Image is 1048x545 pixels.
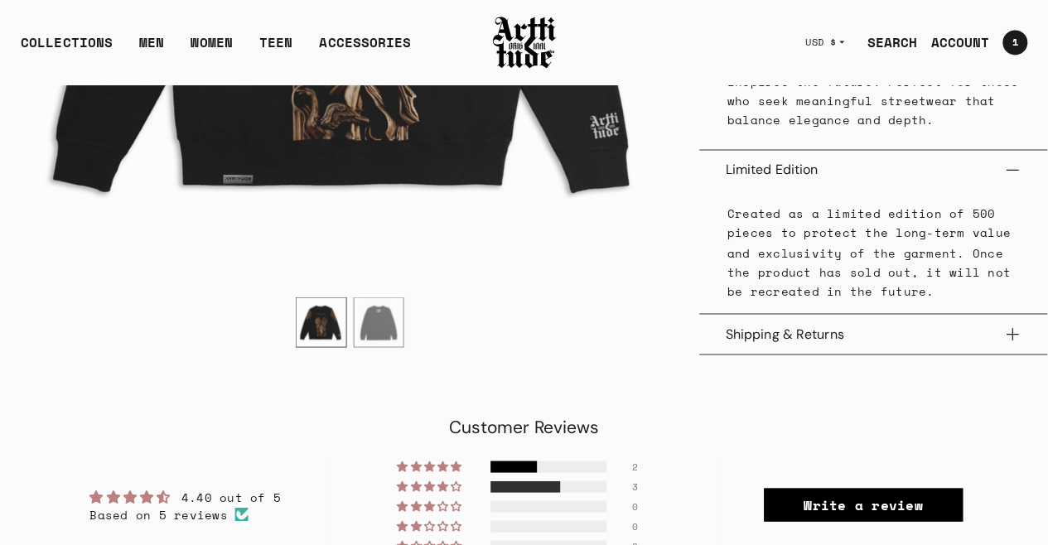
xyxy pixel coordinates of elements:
a: MEN [139,32,164,65]
div: 60% (3) reviews with 4 star rating [397,480,464,492]
button: USD $ [795,24,854,60]
a: ACCOUNT [917,26,989,59]
p: Created as a limited edition of 500 pieces to protect the long-term value and exclusivity of the ... [727,204,1019,299]
div: 3 [632,480,652,492]
a: TEEN [259,32,292,65]
a: Open cart [989,23,1027,61]
button: Limited Edition [726,150,1021,190]
img: Verified Checkmark [234,507,249,521]
button: Shipping & Returns [726,314,1021,354]
div: ACCESSORIES [319,32,411,65]
div: 1 / 2 [296,296,347,347]
div: 2 / 2 [353,296,404,347]
span: 1 [1012,37,1017,47]
a: WOMEN [191,32,233,65]
div: COLLECTIONS [21,32,113,65]
h2: Customer Reviews [41,415,1008,439]
span: USD $ [805,36,837,49]
img: Nero Nemesis Classic Crewneck [297,297,346,346]
span: 4.40 out of 5 [181,488,281,505]
a: Write a review [764,488,963,521]
div: 40% (2) reviews with 5 star rating [397,461,464,472]
img: Arttitude [491,14,558,70]
a: SEARCH [854,26,918,59]
img: Nero Nemesis Classic Crewneck [354,297,403,346]
div: Based on 5 reviews [89,506,281,523]
div: Average rating is 4.40 stars [89,487,281,505]
ul: Main navigation [7,32,424,65]
div: 2 [632,461,652,472]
